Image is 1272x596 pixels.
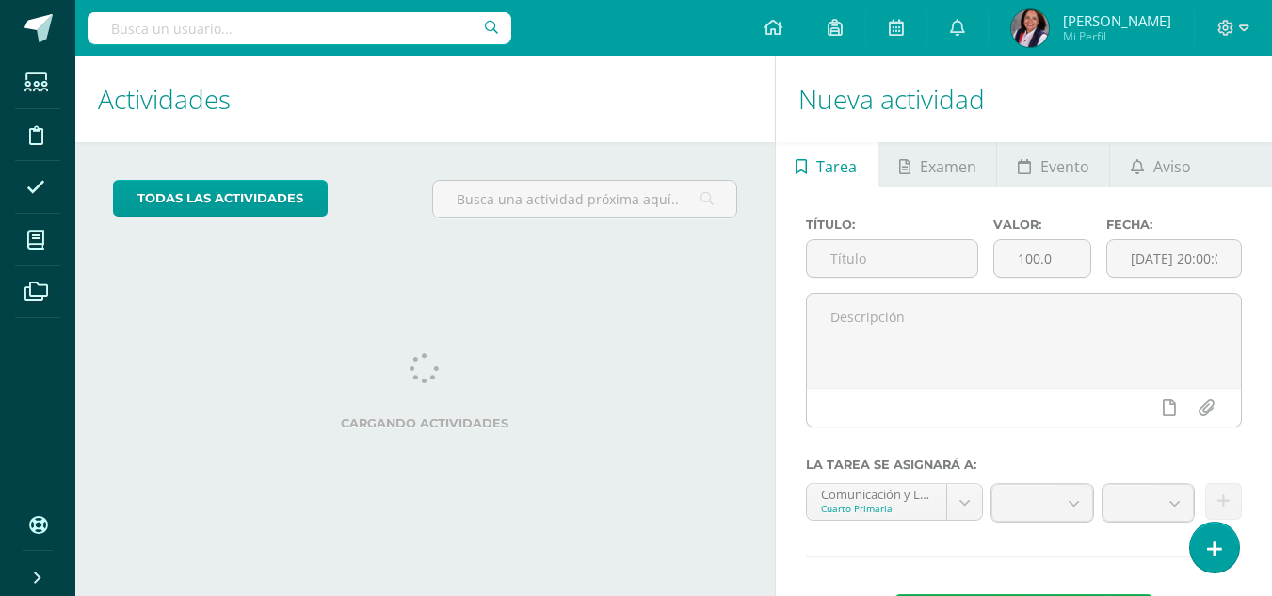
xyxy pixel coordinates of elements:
span: Mi Perfil [1063,28,1171,44]
a: Tarea [776,142,878,187]
label: Título: [806,217,979,232]
span: Evento [1040,144,1089,189]
input: Busca una actividad próxima aquí... [433,181,735,217]
input: Fecha de entrega [1107,240,1241,277]
input: Busca un usuario... [88,12,511,44]
span: Examen [920,144,976,189]
div: Comunicación y Lenguaje 'A' [821,484,932,502]
input: Título [807,240,978,277]
img: f462a79cdc2247d5a0d3055b91035c57.png [1011,9,1049,47]
label: Valor: [993,217,1091,232]
label: La tarea se asignará a: [806,458,1242,472]
span: Aviso [1153,144,1191,189]
div: Cuarto Primaria [821,502,932,515]
a: Examen [878,142,996,187]
span: Tarea [816,144,857,189]
a: Evento [997,142,1109,187]
h1: Actividades [98,56,752,142]
span: [PERSON_NAME] [1063,11,1171,30]
a: Comunicación y Lenguaje 'A'Cuarto Primaria [807,484,982,520]
h1: Nueva actividad [798,56,1249,142]
a: todas las Actividades [113,180,328,217]
a: Aviso [1110,142,1211,187]
label: Cargando actividades [113,416,737,430]
input: Puntos máximos [994,240,1090,277]
label: Fecha: [1106,217,1242,232]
